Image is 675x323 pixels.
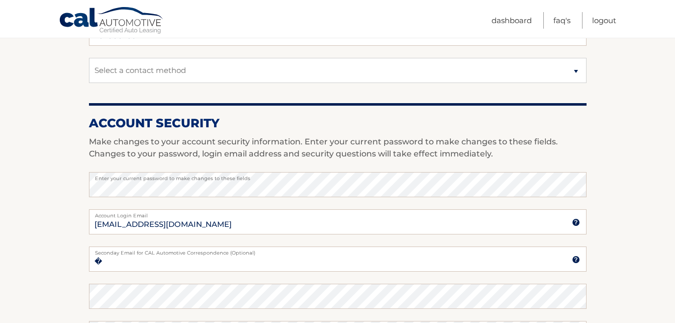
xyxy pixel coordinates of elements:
[553,12,570,29] a: FAQ's
[89,136,587,160] p: Make changes to your account security information. Enter your current password to make changes to...
[89,247,587,272] input: Seconday Email for CAL Automotive Correspondence (Optional)
[492,12,532,29] a: Dashboard
[89,172,587,180] label: Enter your current password to make changes to these fields
[572,218,580,226] img: tooltip.svg
[59,7,164,36] a: Cal Automotive
[592,12,616,29] a: Logout
[572,256,580,264] img: tooltip.svg
[89,209,587,234] input: Account Login Email
[89,116,587,131] h2: Account Security
[89,247,587,255] label: Seconday Email for CAL Automotive Correspondence (Optional)
[89,209,587,217] label: Account Login Email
